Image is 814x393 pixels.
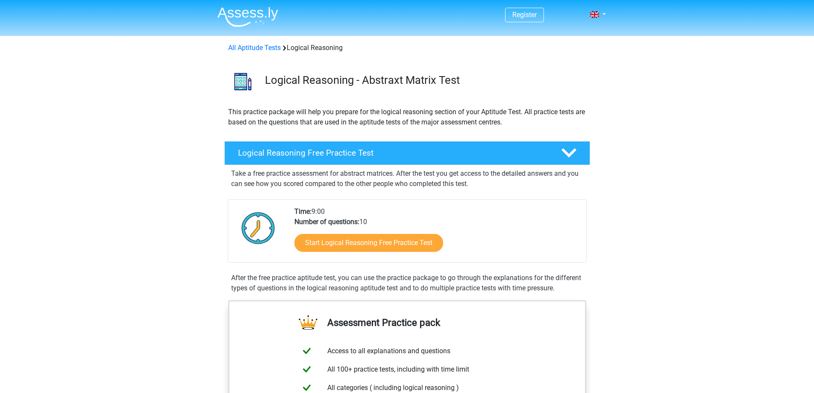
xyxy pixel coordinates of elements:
div: Logical Reasoning [225,43,590,53]
a: Logical Reasoning Free Practice Test [221,141,594,165]
img: Assessly [217,7,278,27]
p: Take a free practice assessment for abstract matrices. After the test you get access to the detai... [231,168,583,189]
b: Number of questions: [294,218,359,226]
a: All Aptitude Tests [228,44,281,52]
h3: Logical Reasoning - Abstraxt Matrix Test [265,74,583,87]
img: Clock [237,207,280,249]
a: Register [512,11,537,19]
p: This practice package will help you prepare for the logical reasoning section of your Aptitude Te... [228,107,586,127]
img: logical reasoning [225,63,261,100]
div: After the free practice aptitude test, you can use the practice package to go through the explana... [228,273,587,293]
div: 9:00 10 [288,207,586,262]
h4: Logical Reasoning Free Practice Test [238,148,547,158]
b: Time: [294,207,311,216]
a: Start Logical Reasoning Free Practice Test [294,234,443,252]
